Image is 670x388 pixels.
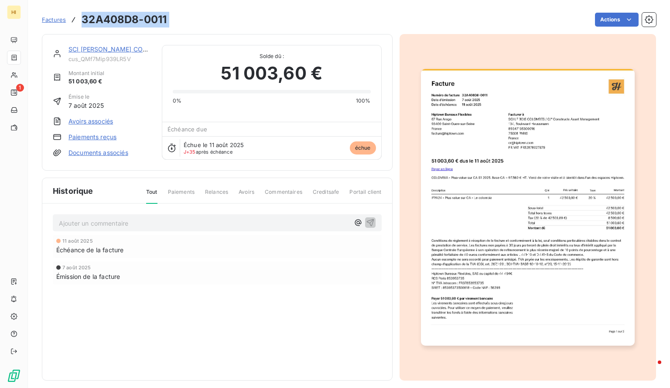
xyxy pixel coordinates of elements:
[184,149,196,155] span: J+35
[68,45,276,53] a: SCI [PERSON_NAME] COLOMBES / C/° Constructa Asset Management
[62,265,91,270] span: 7 août 2025
[82,12,167,27] h3: 32A408D8-0011
[42,16,66,23] span: Factures
[184,141,244,148] span: Échue le 11 août 2025
[421,69,635,346] img: invoice_thumbnail
[62,238,93,244] span: 11 août 2025
[184,149,232,155] span: après échéance
[265,188,302,203] span: Commentaires
[42,15,66,24] a: Factures
[7,5,21,19] div: HI
[7,369,21,383] img: Logo LeanPay
[167,126,207,133] span: Échéance due
[350,141,376,155] span: échue
[68,133,116,141] a: Paiements reçus
[53,185,93,197] span: Historique
[16,84,24,92] span: 1
[168,188,195,203] span: Paiements
[68,117,113,126] a: Avoirs associés
[56,245,123,254] span: Échéance de la facture
[68,55,151,62] span: cus_QMf7Mip939LR5V
[146,188,157,204] span: Tout
[68,93,104,101] span: Émise le
[56,272,120,281] span: Émission de la facture
[239,188,254,203] span: Avoirs
[595,13,639,27] button: Actions
[640,358,661,379] iframe: Intercom live chat
[173,97,181,105] span: 0%
[68,101,104,110] span: 7 août 2025
[313,188,339,203] span: Creditsafe
[68,69,104,77] span: Montant initial
[356,97,371,105] span: 100%
[68,148,128,157] a: Documents associés
[173,52,370,60] span: Solde dû :
[205,188,228,203] span: Relances
[349,188,381,203] span: Portail client
[68,77,104,86] span: 51 003,60 €
[221,60,322,86] span: 51 003,60 €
